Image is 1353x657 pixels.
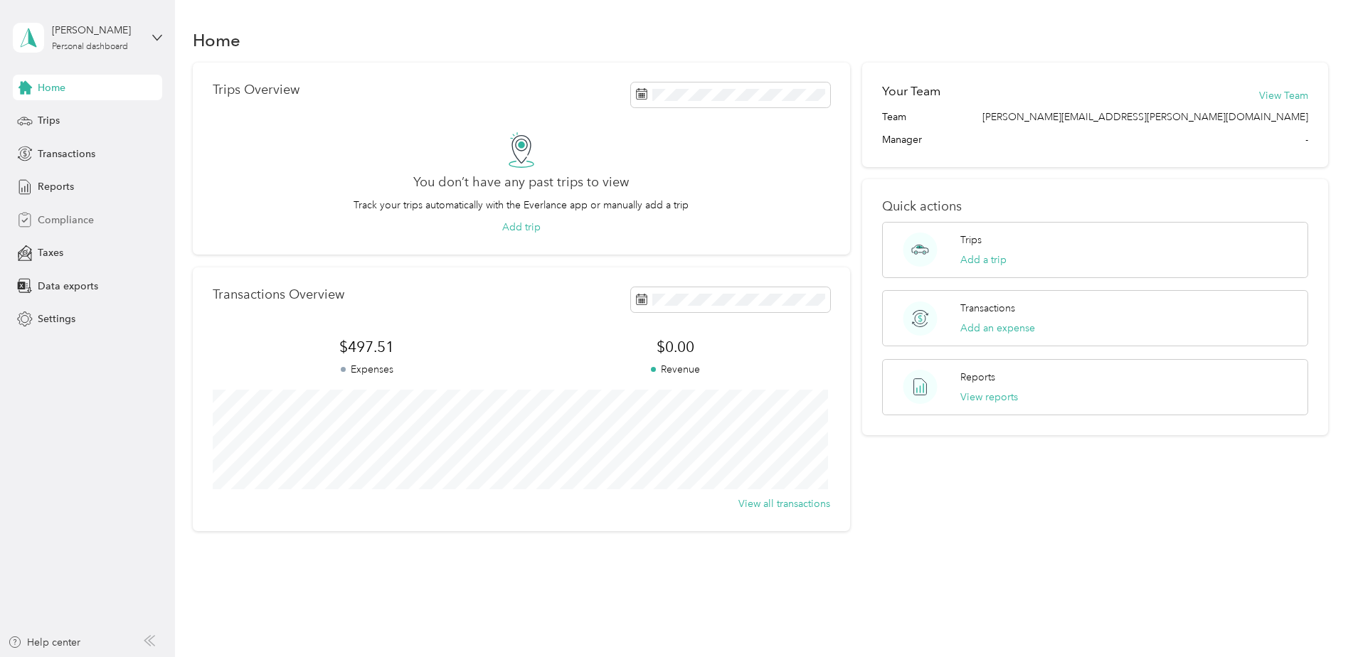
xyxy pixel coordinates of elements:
button: Add trip [502,220,541,235]
span: Trips [38,113,60,128]
button: Add an expense [960,321,1035,336]
p: Reports [960,370,995,385]
span: $0.00 [521,337,830,357]
span: Transactions [38,146,95,161]
span: Taxes [38,245,63,260]
div: [PERSON_NAME] [52,23,141,38]
p: Expenses [213,362,521,377]
span: Reports [38,179,74,194]
span: - [1305,132,1308,147]
span: Settings [38,311,75,326]
span: Compliance [38,213,94,228]
p: Revenue [521,362,830,377]
iframe: Everlance-gr Chat Button Frame [1273,577,1353,657]
div: Personal dashboard [52,43,128,51]
button: View all transactions [738,496,830,511]
span: Home [38,80,65,95]
p: Trips [960,233,982,247]
p: Quick actions [882,199,1308,214]
p: Track your trips automatically with the Everlance app or manually add a trip [354,198,689,213]
span: Team [882,109,906,124]
span: Data exports [38,279,98,294]
button: View reports [960,390,1018,405]
button: View Team [1259,88,1308,103]
h2: Your Team [882,82,940,100]
h2: You don’t have any past trips to view [413,175,629,190]
span: $497.51 [213,337,521,357]
p: Transactions Overview [213,287,344,302]
span: Manager [882,132,922,147]
button: Help center [8,635,80,650]
p: Trips Overview [213,82,299,97]
h1: Home [193,33,240,48]
p: Transactions [960,301,1015,316]
button: Add a trip [960,252,1007,267]
span: [PERSON_NAME][EMAIL_ADDRESS][PERSON_NAME][DOMAIN_NAME] [982,109,1308,124]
